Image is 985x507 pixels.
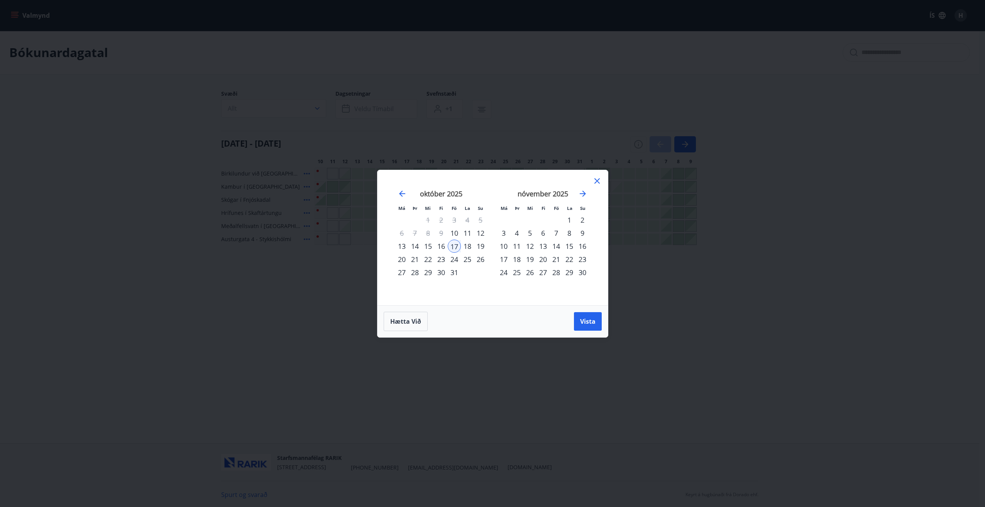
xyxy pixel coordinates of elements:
td: Choose miðvikudagur, 29. október 2025 as your check-out date. It’s available. [421,266,435,279]
td: Choose fimmtudagur, 30. október 2025 as your check-out date. It’s available. [435,266,448,279]
td: Choose þriðjudagur, 18. nóvember 2025 as your check-out date. It’s available. [510,253,523,266]
strong: október 2025 [420,189,462,198]
td: Choose föstudagur, 10. október 2025 as your check-out date. It’s available. [448,226,461,240]
td: Choose fimmtudagur, 23. október 2025 as your check-out date. It’s available. [435,253,448,266]
small: Mi [425,205,431,211]
div: 15 [563,240,576,253]
td: Choose fimmtudagur, 20. nóvember 2025 as your check-out date. It’s available. [537,253,550,266]
div: 25 [510,266,523,279]
div: 16 [435,240,448,253]
div: 17 [497,253,510,266]
td: Choose laugardagur, 1. nóvember 2025 as your check-out date. It’s available. [563,213,576,226]
div: 14 [550,240,563,253]
td: Choose fimmtudagur, 13. nóvember 2025 as your check-out date. It’s available. [537,240,550,253]
td: Choose mánudagur, 10. nóvember 2025 as your check-out date. It’s available. [497,240,510,253]
div: 4 [510,226,523,240]
div: 10 [497,240,510,253]
td: Not available. þriðjudagur, 7. október 2025 [408,226,421,240]
small: Má [501,205,508,211]
td: Choose föstudagur, 28. nóvember 2025 as your check-out date. It’s available. [550,266,563,279]
td: Choose föstudagur, 7. nóvember 2025 as your check-out date. It’s available. [550,226,563,240]
div: 20 [395,253,408,266]
span: Hætta við [390,317,421,326]
td: Choose miðvikudagur, 19. nóvember 2025 as your check-out date. It’s available. [523,253,537,266]
small: Má [398,205,405,211]
td: Choose fimmtudagur, 16. október 2025 as your check-out date. It’s available. [435,240,448,253]
td: Choose sunnudagur, 16. nóvember 2025 as your check-out date. It’s available. [576,240,589,253]
div: 21 [408,253,421,266]
div: 27 [395,266,408,279]
div: 18 [510,253,523,266]
div: 23 [576,253,589,266]
td: Choose laugardagur, 8. nóvember 2025 as your check-out date. It’s available. [563,226,576,240]
small: Fi [542,205,545,211]
div: 20 [537,253,550,266]
td: Choose miðvikudagur, 22. október 2025 as your check-out date. It’s available. [421,253,435,266]
div: 11 [510,240,523,253]
div: 13 [395,240,408,253]
td: Choose sunnudagur, 2. nóvember 2025 as your check-out date. It’s available. [576,213,589,226]
button: Vista [574,312,602,331]
button: Hætta við [384,312,428,331]
td: Choose sunnudagur, 26. október 2025 as your check-out date. It’s available. [474,253,487,266]
div: Move backward to switch to the previous month. [398,189,407,198]
td: Choose sunnudagur, 30. nóvember 2025 as your check-out date. It’s available. [576,266,589,279]
strong: nóvember 2025 [518,189,568,198]
div: 6 [537,226,550,240]
div: 23 [435,253,448,266]
td: Choose laugardagur, 25. október 2025 as your check-out date. It’s available. [461,253,474,266]
small: Þr [515,205,520,211]
div: 5 [523,226,537,240]
div: 28 [408,266,421,279]
div: 12 [523,240,537,253]
div: 10 [448,226,461,240]
div: 18 [461,240,474,253]
td: Not available. miðvikudagur, 1. október 2025 [421,213,435,226]
td: Choose föstudagur, 31. október 2025 as your check-out date. It’s available. [448,266,461,279]
td: Not available. sunnudagur, 5. október 2025 [474,213,487,226]
small: Su [580,205,586,211]
div: 30 [435,266,448,279]
td: Choose mánudagur, 20. október 2025 as your check-out date. It’s available. [395,253,408,266]
div: 2 [576,213,589,226]
div: 22 [421,253,435,266]
td: Choose sunnudagur, 23. nóvember 2025 as your check-out date. It’s available. [576,253,589,266]
td: Choose mánudagur, 27. október 2025 as your check-out date. It’s available. [395,266,408,279]
div: 27 [537,266,550,279]
td: Choose þriðjudagur, 11. nóvember 2025 as your check-out date. It’s available. [510,240,523,253]
small: La [465,205,470,211]
div: 1 [563,213,576,226]
td: Choose laugardagur, 29. nóvember 2025 as your check-out date. It’s available. [563,266,576,279]
div: 15 [421,240,435,253]
small: Fi [439,205,443,211]
div: 13 [537,240,550,253]
div: 16 [576,240,589,253]
td: Choose föstudagur, 14. nóvember 2025 as your check-out date. It’s available. [550,240,563,253]
small: Mi [527,205,533,211]
div: 8 [563,226,576,240]
div: 24 [448,253,461,266]
td: Choose fimmtudagur, 6. nóvember 2025 as your check-out date. It’s available. [537,226,550,240]
td: Not available. fimmtudagur, 2. október 2025 [435,213,448,226]
td: Not available. laugardagur, 4. október 2025 [461,213,474,226]
td: Not available. miðvikudagur, 8. október 2025 [421,226,435,240]
div: 11 [461,226,474,240]
td: Choose mánudagur, 17. nóvember 2025 as your check-out date. It’s available. [497,253,510,266]
td: Choose þriðjudagur, 21. október 2025 as your check-out date. It’s available. [408,253,421,266]
td: Choose sunnudagur, 12. október 2025 as your check-out date. It’s available. [474,226,487,240]
td: Selected as start date. föstudagur, 17. október 2025 [448,240,461,253]
td: Choose laugardagur, 11. október 2025 as your check-out date. It’s available. [461,226,474,240]
td: Choose þriðjudagur, 28. október 2025 as your check-out date. It’s available. [408,266,421,279]
td: Choose föstudagur, 24. október 2025 as your check-out date. It’s available. [448,253,461,266]
td: Choose miðvikudagur, 12. nóvember 2025 as your check-out date. It’s available. [523,240,537,253]
div: 26 [523,266,537,279]
td: Not available. föstudagur, 3. október 2025 [448,213,461,226]
td: Choose föstudagur, 21. nóvember 2025 as your check-out date. It’s available. [550,253,563,266]
div: 30 [576,266,589,279]
span: Vista [580,317,596,326]
div: 7 [550,226,563,240]
div: 26 [474,253,487,266]
td: Choose þriðjudagur, 4. nóvember 2025 as your check-out date. It’s available. [510,226,523,240]
td: Choose mánudagur, 3. nóvember 2025 as your check-out date. It’s available. [497,226,510,240]
small: La [567,205,572,211]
